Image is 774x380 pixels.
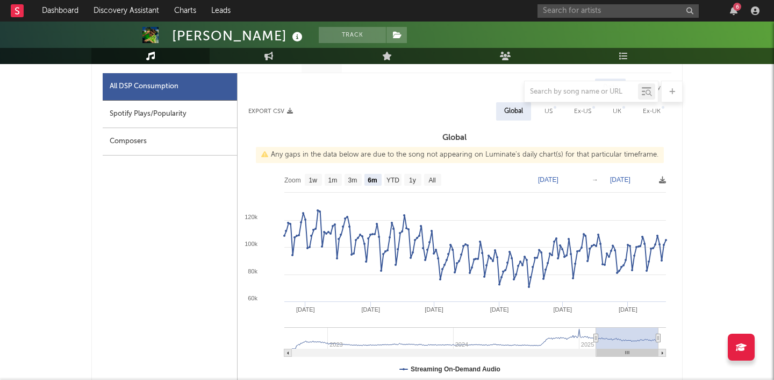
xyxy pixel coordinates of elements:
[103,73,237,101] div: All DSP Consumption
[428,177,435,184] text: All
[348,177,357,184] text: 3m
[553,306,572,313] text: [DATE]
[504,105,523,118] div: Global
[619,306,637,313] text: [DATE]
[309,177,318,184] text: 1w
[643,105,661,118] div: Ex-UK
[730,6,737,15] button: 6
[490,306,509,313] text: [DATE]
[110,80,178,93] div: All DSP Consumption
[613,105,621,118] div: UK
[525,88,638,96] input: Search by song name or URL
[595,79,626,97] div: Daily
[538,176,558,184] text: [DATE]
[256,147,664,163] div: Any gaps in the data below are due to the song not appearing on Luminate's daily chart(s) for tha...
[386,177,399,184] text: YTD
[172,27,305,45] div: [PERSON_NAME]
[296,306,315,313] text: [DATE]
[248,108,293,115] button: Export CSV
[537,4,699,18] input: Search for artists
[631,79,669,97] div: Weekly
[248,295,257,301] text: 60k
[409,177,416,184] text: 1y
[362,306,381,313] text: [DATE]
[574,105,591,118] div: Ex-US
[103,101,237,128] div: Spotify Plays/Popularity
[368,177,377,184] text: 6m
[284,177,301,184] text: Zoom
[238,131,671,144] h3: Global
[103,128,237,156] div: Composers
[425,306,443,313] text: [DATE]
[248,268,257,275] text: 80k
[319,27,386,43] button: Track
[245,214,257,220] text: 120k
[592,176,598,184] text: →
[245,241,257,247] text: 100k
[411,365,500,373] text: Streaming On-Demand Audio
[544,105,553,118] div: US
[328,177,338,184] text: 1m
[733,3,741,11] div: 6
[610,176,630,184] text: [DATE]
